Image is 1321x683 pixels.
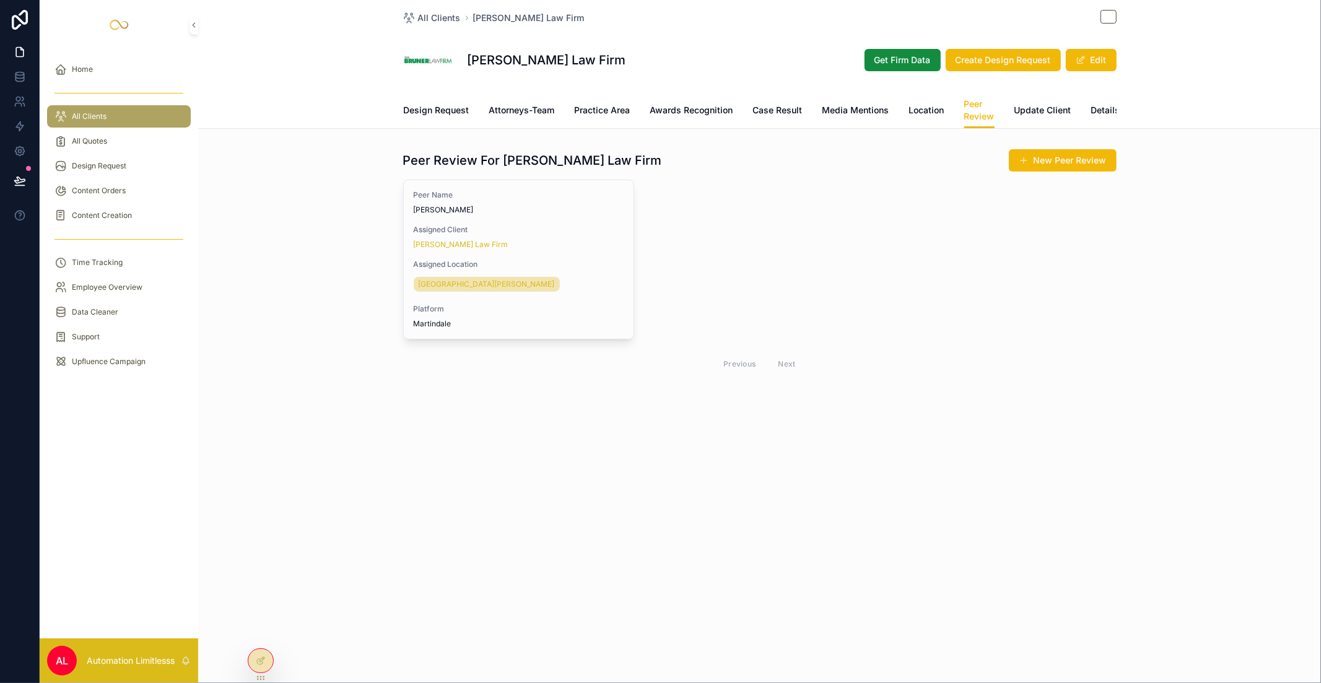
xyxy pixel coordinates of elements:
a: [GEOGRAPHIC_DATA][PERSON_NAME] [414,277,560,292]
img: App logo [109,15,129,35]
a: Peer Name[PERSON_NAME]Assigned Client[PERSON_NAME] Law FirmAssigned Location[GEOGRAPHIC_DATA][PER... [403,180,634,339]
span: [GEOGRAPHIC_DATA][PERSON_NAME] [419,279,555,289]
a: Design Request [404,99,469,124]
a: Upfluence Campaign [47,350,191,373]
a: [PERSON_NAME] Law Firm [414,240,508,250]
a: Attorneys-Team [489,99,555,124]
a: Time Tracking [47,251,191,274]
span: [PERSON_NAME] [414,205,624,215]
span: Update Client [1014,104,1071,116]
span: Assigned Client [414,225,624,235]
button: Get Firm Data [865,49,941,71]
span: Design Request [404,104,469,116]
a: All Quotes [47,130,191,152]
button: Edit [1066,49,1117,71]
span: All Clients [418,12,461,24]
span: Support [72,332,100,342]
span: All Quotes [72,136,107,146]
span: Content Orders [72,186,126,196]
a: Details [1091,99,1120,124]
span: Create Design Request [956,54,1051,66]
a: Data Cleaner [47,301,191,323]
span: All Clients [72,111,107,121]
span: Martindale [414,319,624,329]
span: Data Cleaner [72,307,118,317]
a: Case Result [753,99,803,124]
span: Details [1091,104,1120,116]
span: Awards Recognition [650,104,733,116]
span: Home [72,64,93,74]
a: Practice Area [575,99,630,124]
span: Upfluence Campaign [72,357,146,367]
a: Support [47,326,191,348]
span: Assigned Location [414,259,624,269]
div: scrollable content [40,50,198,389]
a: All Clients [47,105,191,128]
a: Content Creation [47,204,191,227]
span: Location [909,104,944,116]
span: Attorneys-Team [489,104,555,116]
span: Platform [414,304,624,314]
span: Content Creation [72,211,132,220]
span: Time Tracking [72,258,123,268]
span: AL [56,653,68,668]
h1: [PERSON_NAME] Law Firm [468,51,626,69]
span: Case Result [753,104,803,116]
button: Create Design Request [946,49,1061,71]
a: Update Client [1014,99,1071,124]
a: Location [909,99,944,124]
a: [PERSON_NAME] Law Firm [473,12,585,24]
span: Peer Review [964,98,995,123]
a: Home [47,58,191,80]
span: Practice Area [575,104,630,116]
span: Design Request [72,161,126,171]
a: Employee Overview [47,276,191,298]
span: Employee Overview [72,282,142,292]
a: All Clients [403,12,461,24]
a: Design Request [47,155,191,177]
span: Get Firm Data [874,54,931,66]
a: Peer Review [964,93,995,129]
a: Awards Recognition [650,99,733,124]
span: Media Mentions [822,104,889,116]
button: New Peer Review [1009,149,1117,172]
h1: Peer Review For [PERSON_NAME] Law Firm [403,152,662,169]
p: Automation Limitlesss [87,655,175,667]
span: Peer Name [414,190,624,200]
a: Content Orders [47,180,191,202]
a: Media Mentions [822,99,889,124]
